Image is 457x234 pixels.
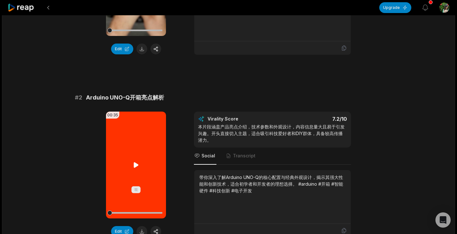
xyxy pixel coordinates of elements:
div: Virality Score [208,116,276,122]
div: 本片段涵盖产品亮点介绍，技术参数和外观设计，内容信息量大且易于引发兴趣。开头直接切入主题，适合吸引科技爱好者和DIY群体，具备较高传播潜力。 [198,123,347,143]
span: Transcript [233,153,255,159]
span: # 2 [75,93,82,102]
button: Edit [111,44,133,54]
div: 7.2 /10 [279,116,347,122]
button: Upgrade [379,2,411,13]
div: Open Intercom Messenger [435,212,451,228]
nav: Tabs [194,148,351,165]
span: Arduino UNO-Q开箱亮点解析 [86,93,164,102]
span: Social [202,153,215,159]
div: 带你深入了解Arduino UNO-Q的核心配置与经典外观设计，揭示其强大性能和创新技术，适合初学者和开发者的理想选择。 #arduino #开箱 #智能硬件 #科技创新 #电子开发 [199,174,346,194]
video: Your browser does not support mp4 format. [106,112,166,218]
